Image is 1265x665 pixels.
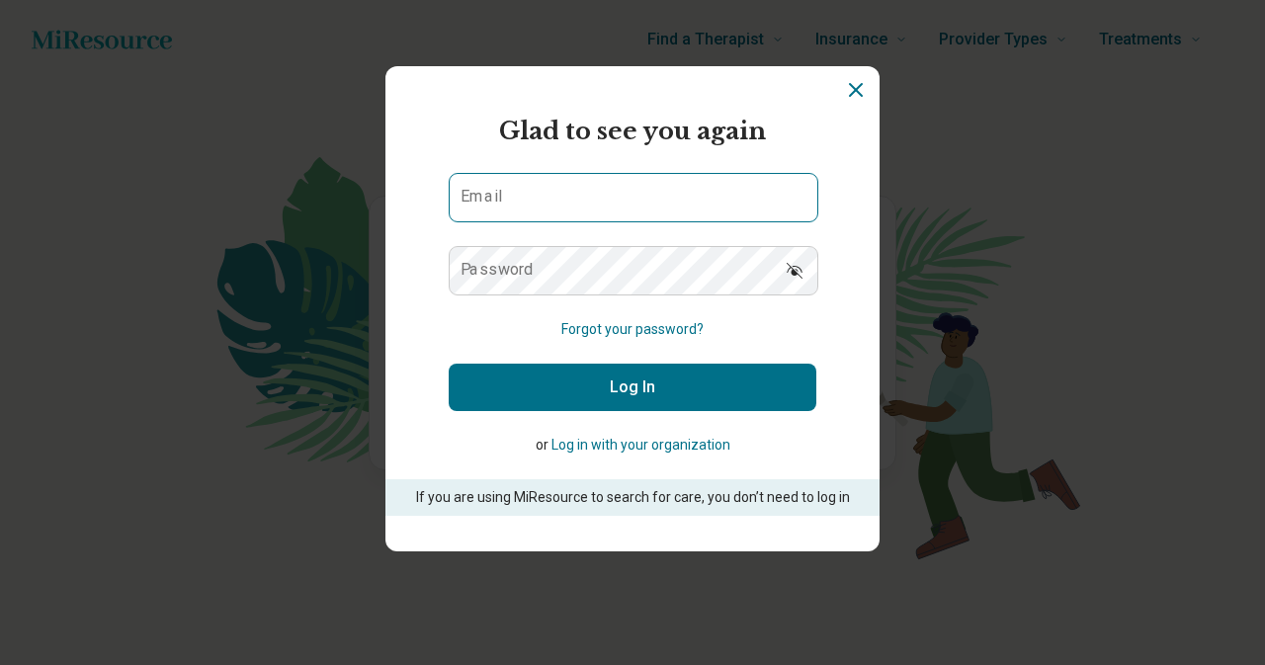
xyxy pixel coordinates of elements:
[551,435,730,456] button: Log in with your organization
[773,246,816,293] button: Show password
[449,364,816,411] button: Log In
[844,78,868,102] button: Dismiss
[561,319,704,340] button: Forgot your password?
[461,262,534,278] label: Password
[385,66,880,551] section: Login Dialog
[413,487,852,508] p: If you are using MiResource to search for care, you don’t need to log in
[449,435,816,456] p: or
[449,114,816,149] h2: Glad to see you again
[461,189,502,205] label: Email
